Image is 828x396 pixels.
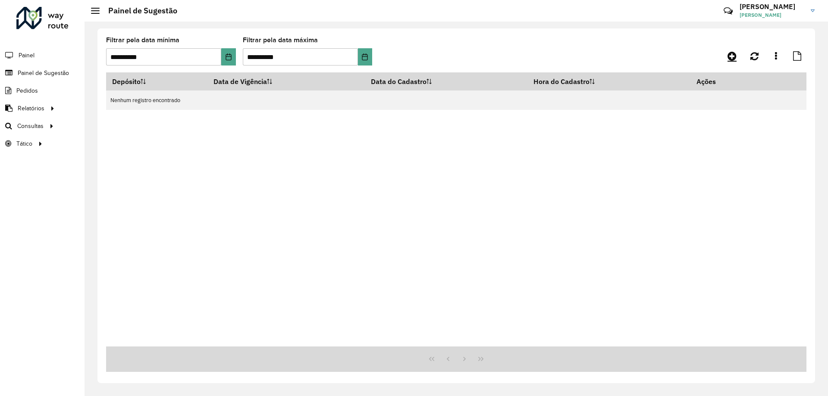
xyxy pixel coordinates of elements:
[100,6,177,16] h2: Painel de Sugestão
[527,72,691,90] th: Hora do Cadastro
[719,2,737,20] a: Contato Rápido
[16,86,38,95] span: Pedidos
[17,122,44,131] span: Consultas
[740,3,804,11] h3: [PERSON_NAME]
[358,48,372,65] button: Choose Date
[106,72,208,90] th: Depósito
[106,90,806,110] td: Nenhum registro encontrado
[740,11,804,19] span: [PERSON_NAME]
[19,51,34,60] span: Painel
[243,35,318,45] label: Filtrar pela data máxima
[690,72,742,90] th: Ações
[365,72,527,90] th: Data do Cadastro
[18,104,44,113] span: Relatórios
[18,69,69,78] span: Painel de Sugestão
[106,35,179,45] label: Filtrar pela data mínima
[16,139,32,148] span: Tático
[208,72,365,90] th: Data de Vigência
[221,48,235,65] button: Choose Date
